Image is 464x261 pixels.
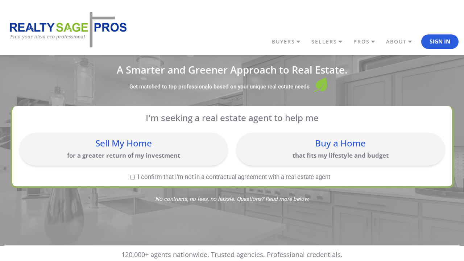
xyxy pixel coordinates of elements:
[11,65,454,75] h1: A Smarter and Greener Approach to Real Estate.
[310,36,352,48] a: SELLERS
[5,11,129,49] img: REALTY SAGE PROS
[23,151,224,159] p: for a greater return of my investment
[23,139,224,148] div: Sell My Home
[240,139,441,148] div: Buy a Home
[270,36,310,48] a: BUYERS
[11,196,454,202] span: No contracts, no fees, no hassle. Questions? Read more below.
[384,36,421,48] a: ABOUT
[121,251,343,259] p: 120,000+ agents nationwide. Trusted agencies. Professional credentials.
[29,112,435,123] p: I'm seeking a real estate agent to help me
[240,151,441,159] p: that fits my lifestyle and budget
[130,175,135,179] input: I confirm that I'm not in a contractual agreement with a real estate agent
[20,174,441,180] label: I confirm that I'm not in a contractual agreement with a real estate agent
[129,83,310,91] label: Get matched to top professionals based on your unique real estate needs
[352,36,384,48] a: PROS
[421,34,459,49] button: Sign In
